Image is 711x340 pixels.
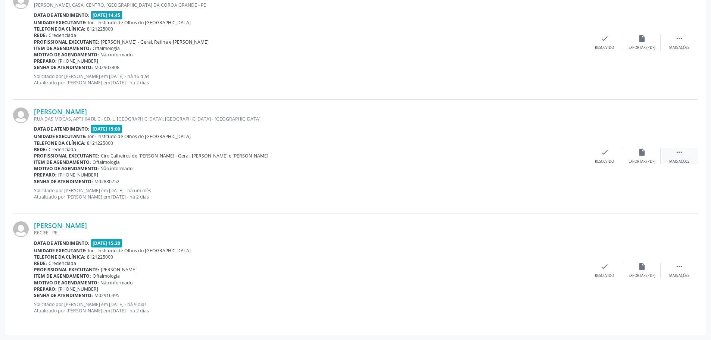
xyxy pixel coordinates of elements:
[34,45,91,52] b: Item de agendamento:
[34,32,47,38] b: Rede:
[595,45,614,50] div: Resolvido
[34,39,99,45] b: Profissional executante:
[34,240,90,246] b: Data de atendimento:
[669,273,689,278] div: Mais ações
[49,146,76,153] span: Credenciada
[88,133,191,140] span: Ior - Institudo de Olhos do [GEOGRAPHIC_DATA]
[34,146,47,153] b: Rede:
[100,52,132,58] span: Não informado
[638,148,646,156] i: insert_drive_file
[34,26,85,32] b: Telefone da clínica:
[601,262,609,271] i: check
[87,254,113,260] span: 8121225000
[34,187,586,200] p: Solicitado por [PERSON_NAME] em [DATE] - há um mês Atualizado por [PERSON_NAME] em [DATE] - há 2 ...
[601,148,609,156] i: check
[93,159,120,165] span: Oftalmologia
[34,159,91,165] b: Item de agendamento:
[34,153,99,159] b: Profissional executante:
[629,159,655,164] div: Exportar (PDF)
[34,230,586,236] div: RECIFE - PE
[87,140,113,146] span: 8121225000
[34,292,93,299] b: Senha de atendimento:
[34,2,586,8] div: [PERSON_NAME], CASA, CENTRO, [GEOGRAPHIC_DATA] DA COROA GRANDE - PE
[100,165,132,172] span: Não informado
[675,262,683,271] i: 
[88,19,191,26] span: Ior - Institudo de Olhos do [GEOGRAPHIC_DATA]
[100,280,132,286] span: Não informado
[34,73,586,86] p: Solicitado por [PERSON_NAME] em [DATE] - há 16 dias Atualizado por [PERSON_NAME] em [DATE] - há 2...
[34,254,85,260] b: Telefone da clínica:
[34,286,57,292] b: Preparo:
[34,52,99,58] b: Motivo de agendamento:
[101,39,209,45] span: [PERSON_NAME] - Geral, Retina e [PERSON_NAME]
[13,107,29,123] img: img
[58,172,98,178] span: [PHONE_NUMBER]
[94,178,119,185] span: M02880752
[91,125,122,133] span: [DATE] 15:00
[34,64,93,71] b: Senha de atendimento:
[94,292,119,299] span: M02916495
[88,247,191,254] span: Ior - Institudo de Olhos do [GEOGRAPHIC_DATA]
[595,273,614,278] div: Resolvido
[49,32,76,38] span: Credenciada
[34,221,87,230] a: [PERSON_NAME]
[34,280,99,286] b: Motivo de agendamento:
[34,19,87,26] b: Unidade executante:
[675,34,683,43] i: 
[34,107,87,116] a: [PERSON_NAME]
[595,159,614,164] div: Resolvido
[629,273,655,278] div: Exportar (PDF)
[94,64,119,71] span: M02903808
[93,273,120,279] span: Oftalmologia
[91,11,122,19] span: [DATE] 14:45
[13,221,29,237] img: img
[34,116,586,122] div: RUA DAS MOCAS, APT§ 04 BL C - ED. L, [GEOGRAPHIC_DATA], [GEOGRAPHIC_DATA] - [GEOGRAPHIC_DATA]
[34,165,99,172] b: Motivo de agendamento:
[34,172,57,178] b: Preparo:
[629,45,655,50] div: Exportar (PDF)
[669,159,689,164] div: Mais ações
[34,140,85,146] b: Telefone da clínica:
[34,273,91,279] b: Item de agendamento:
[34,178,93,185] b: Senha de atendimento:
[93,45,120,52] span: Oftalmologia
[34,301,586,314] p: Solicitado por [PERSON_NAME] em [DATE] - há 9 dias Atualizado por [PERSON_NAME] em [DATE] - há 2 ...
[638,262,646,271] i: insert_drive_file
[91,239,122,247] span: [DATE] 15:20
[638,34,646,43] i: insert_drive_file
[58,58,98,64] span: [PHONE_NUMBER]
[34,12,90,18] b: Data de atendimento:
[58,286,98,292] span: [PHONE_NUMBER]
[49,260,76,266] span: Credenciada
[101,266,137,273] span: [PERSON_NAME]
[34,266,99,273] b: Profissional executante:
[87,26,113,32] span: 8121225000
[34,126,90,132] b: Data de atendimento:
[601,34,609,43] i: check
[34,247,87,254] b: Unidade executante:
[669,45,689,50] div: Mais ações
[34,260,47,266] b: Rede:
[34,133,87,140] b: Unidade executante:
[675,148,683,156] i: 
[101,153,268,159] span: Ciro Calheiros de [PERSON_NAME] - Geral, [PERSON_NAME] e [PERSON_NAME]
[34,58,57,64] b: Preparo:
